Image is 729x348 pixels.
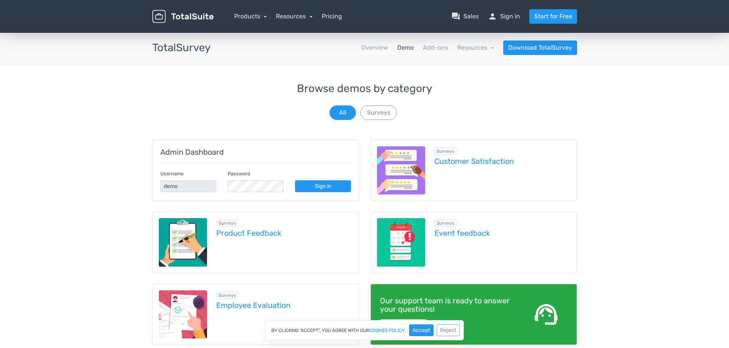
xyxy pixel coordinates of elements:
[377,218,426,267] img: event-feedback.png.webp
[216,219,238,227] span: Browse all in Surveys
[159,218,207,267] img: product-feedback-1.png.webp
[503,40,577,55] a: Download TotalSurvey
[434,219,457,227] span: Browse all in Surveys
[295,180,351,192] a: Sign in
[434,147,457,155] span: Browse all in Surveys
[434,157,571,165] a: Customer Satisfaction
[276,13,313,20] a: Resources
[216,229,352,237] a: Product Feedback
[434,229,571,237] a: Event feedback
[361,43,388,52] a: Overview
[216,291,238,299] span: Browse all in Surveys
[529,9,577,24] a: Start for Free
[160,170,184,177] label: Username
[216,301,352,309] a: Employee Evaluation
[228,170,250,177] label: Password
[380,296,513,313] h4: Our support team is ready to answer your questions!
[234,13,267,20] a: Products
[152,83,577,95] h3: Browse demos by category
[160,148,351,156] h5: Admin Dashboard
[397,43,414,52] a: Demo
[265,320,464,340] div: By clicking "Accept", you agree with our .
[532,301,560,328] span: support_agent
[152,42,210,54] h3: TotalSurvey
[360,105,397,120] button: Surveys
[451,12,460,21] span: question_answer
[488,12,520,21] a: personSign in
[423,43,448,52] a: Add-ons
[322,12,342,21] a: Pricing
[369,328,405,333] a: cookies policy
[488,12,497,21] span: person
[380,319,427,334] a: smsLet's chat
[409,324,434,336] button: Accept
[437,324,460,336] button: Reject
[152,10,214,23] img: TotalSuite for WordPress
[377,146,426,195] img: customer-satisfaction.png.webp
[457,44,494,51] a: Resources
[329,105,356,120] button: All
[159,290,207,339] img: employee-evaluation.png.webp
[451,12,479,21] a: question_answerSales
